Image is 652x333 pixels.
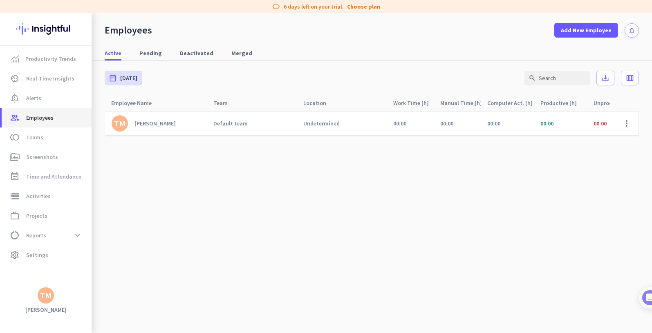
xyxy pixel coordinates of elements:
i: perm_media [10,152,20,162]
div: Computer Act. [h] [487,97,534,109]
div: Unproductive [h] [594,97,636,109]
i: settings [10,250,20,260]
div: Productive [h] [540,97,587,109]
span: Productivity Trends [25,54,76,64]
span: Screenshots [26,152,58,162]
a: groupEmployees [2,108,92,127]
span: Active [105,49,121,57]
span: Real-Time Insights [26,74,74,83]
button: Add New Employee [554,23,618,38]
a: menu-itemProductivity Trends [2,49,92,69]
input: Search [524,71,590,85]
div: Employee Name [111,97,161,109]
span: 00:00 [487,120,500,127]
span: 00:00 [393,120,406,127]
span: 00:00 [594,120,607,127]
span: Add New Employee [561,26,612,34]
div: Manual Time [h] [440,97,481,109]
div: Undetermined [303,120,340,127]
span: 00:00 [440,120,453,127]
button: save_alt [596,71,614,85]
i: av_timer [10,74,20,83]
span: 00:00 [540,120,553,127]
span: Employees [26,113,54,123]
a: av_timerReal-Time Insights [2,69,92,88]
button: calendar_view_week [621,71,639,85]
span: Pending [139,49,162,57]
a: notification_importantAlerts [2,88,92,108]
img: menu-item [11,55,19,63]
i: search [529,74,536,82]
div: [PERSON_NAME] [134,120,176,127]
span: Projects [26,211,47,221]
span: Reports [26,230,46,240]
a: Default team [213,120,297,127]
a: data_usageReportsexpand_more [2,226,92,245]
span: [DATE] [120,74,137,82]
span: Teams [26,132,43,142]
div: Location [303,97,336,109]
div: Team [213,97,237,109]
a: perm_mediaScreenshots [2,147,92,167]
i: notifications [628,27,635,34]
span: Time and Attendance [26,172,81,181]
i: notification_important [10,93,20,103]
div: Default team [213,120,248,127]
div: TM [114,119,125,127]
span: Alerts [26,93,41,103]
span: Merged [231,49,252,57]
span: Settings [26,250,48,260]
a: tollTeams [2,127,92,147]
a: Choose plan [347,2,380,11]
div: Employees [105,24,152,36]
i: storage [10,191,20,201]
button: notifications [625,23,639,38]
i: event_note [10,172,20,181]
img: Insightful logo [16,13,76,45]
i: save_alt [601,74,609,82]
i: calendar_view_week [626,74,634,82]
i: date_range [109,74,117,82]
a: work_outlineProjects [2,206,92,226]
i: data_usage [10,230,20,240]
i: toll [10,132,20,142]
a: TM[PERSON_NAME] [112,115,207,132]
span: Activities [26,191,51,201]
div: TM [40,291,52,299]
i: label [272,2,280,11]
a: settingsSettings [2,245,92,265]
a: storageActivities [2,186,92,206]
div: Work Time [h] [393,97,434,109]
button: more_vert [617,114,636,133]
a: event_noteTime and Attendance [2,167,92,186]
button: expand_more [70,228,85,243]
i: work_outline [10,211,20,221]
span: Deactivated [180,49,213,57]
i: group [10,113,20,123]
